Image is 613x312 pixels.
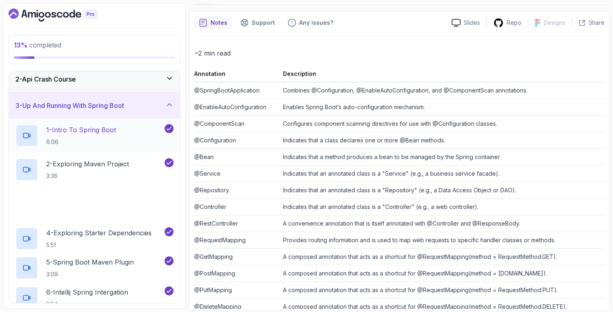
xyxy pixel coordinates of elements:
p: 5 - Spring Boot Maven Plugin [46,257,134,267]
td: Indicates that a class declares one or more @Bean methods. [280,132,604,149]
button: Support button [236,16,280,29]
p: 1 - Intro To Spring Boot [46,125,116,135]
button: notes button [194,16,232,29]
button: 1-Intro To Spring Boot6:06 [15,124,174,147]
p: 2 - Exploring Maven Project [46,159,129,169]
td: @PutMapping [194,282,280,299]
td: @SpringBootApplication [194,82,280,99]
span: 13 % [14,41,28,49]
td: @Service [194,166,280,182]
a: Slides [445,19,487,27]
p: ~2 min read [194,47,604,59]
td: Enables Spring Boot’s auto-configuration mechanism. [280,99,604,116]
p: 3:09 [46,270,134,278]
p: 3:36 [46,172,129,180]
td: @Repository [194,182,280,199]
button: 2-Exploring Maven Project3:36 [15,158,174,181]
td: @Controller [194,199,280,215]
td: @Configuration [194,132,280,149]
p: 5:51 [46,241,152,249]
td: Indicates that an annotated class is a "Service" (e.g., a business service facade). [280,166,604,182]
span: completed [14,41,61,49]
button: 4-Exploring Starter Dependencies5:51 [15,227,174,250]
td: Indicates that an annotated class is a "Repository" (e.g., a Data Access Object or DAO). [280,182,604,199]
td: Indicates that a method produces a bean to be managed by the Spring container. [280,149,604,166]
p: Repo [507,19,521,27]
td: @RestController [194,215,280,232]
button: 3-Up And Running With Spring Boot [9,93,180,118]
td: @ComponentScan [194,116,280,132]
td: Combines @Configuration, @EnableAutoConfiguration, and @ComponentScan annotations. [280,82,604,99]
th: Description [280,69,604,82]
td: A composed annotation that acts as a shortcut for @RequestMapping(method = RequestMethod.GET). [280,249,604,265]
td: @PostMapping [194,265,280,282]
h3: 2 - Api Crash Course [15,74,76,84]
button: 2-Api Crash Course [9,66,180,92]
td: @EnableAutoConfiguration [194,99,280,116]
td: A composed annotation that acts as a shortcut for @RequestMapping(method = RequestMethod.PUT). [280,282,604,299]
button: Share [572,19,604,27]
td: @Bean [194,149,280,166]
p: Any issues? [299,19,333,27]
td: Indicates that an annotated class is a "Controller" (e.g., a web controller). [280,199,604,215]
button: 5-Spring Boot Maven Plugin3:09 [15,256,174,279]
th: Annotation [194,69,280,82]
p: 6 - Intellij Spring Intergation [46,287,128,297]
p: 6:06 [46,138,116,146]
p: 4 - Exploring Starter Dependencies [46,228,152,238]
td: A convenience annotation that is itself annotated with @Controller and @ResponseBody. [280,215,604,232]
td: Configures component scanning directives for use with @Configuration classes. [280,116,604,132]
p: Designs [544,19,565,27]
h3: 3 - Up And Running With Spring Boot [15,101,124,110]
p: Support [252,19,275,27]
button: 6-Intellij Spring Intergation2:54 [15,286,174,309]
p: Slides [464,19,480,27]
td: @GetMapping [194,249,280,265]
td: @RequestMapping [194,232,280,249]
td: A composed annotation that acts as a shortcut for @RequestMapping(method = [DOMAIN_NAME]). [280,265,604,282]
td: Provides routing information and is used to map web requests to specific handler classes or methods. [280,232,604,249]
a: Dashboard [9,9,116,22]
p: Notes [210,19,227,27]
p: 2:54 [46,300,128,308]
button: Feedback button [283,16,338,29]
a: Repo [487,18,528,28]
p: Share [589,19,604,27]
